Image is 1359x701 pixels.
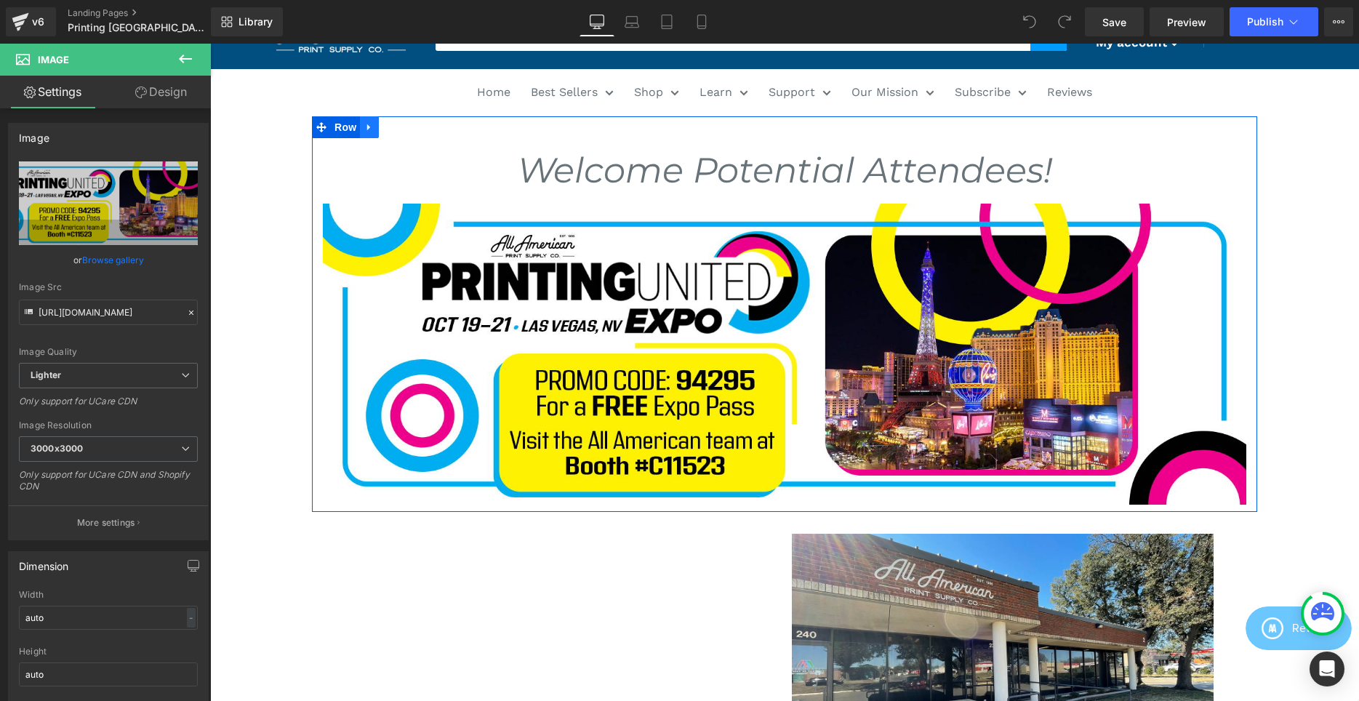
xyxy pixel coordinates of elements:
span: Printing [GEOGRAPHIC_DATA] - Welcome to All American Print Supply Co [68,22,207,33]
div: Dimension [19,552,69,572]
a: Reviews [837,38,882,60]
a: Expand / Collapse [150,73,169,95]
button: More settings [9,505,208,540]
button: Publish [1230,7,1318,36]
a: Preview [1150,7,1224,36]
input: Link [19,300,198,325]
a: Learn [489,38,538,60]
a: Shop [424,38,469,60]
input: auto [19,606,198,630]
div: Height [19,646,198,657]
a: Home [267,38,300,60]
span: Row [121,73,150,95]
div: or [19,252,198,268]
button: Undo [1015,7,1044,36]
span: Save [1102,15,1126,30]
a: Best Sellers [321,38,404,60]
b: Lighter [31,369,61,380]
a: v6 [6,7,56,36]
button: More [1324,7,1353,36]
div: Image Src [19,282,198,292]
div: v6 [29,12,47,31]
a: Browse gallery [82,247,144,273]
a: Mobile [684,7,719,36]
img: Printing united in las vegas with all american print supply co [113,160,1036,462]
a: Laptop [614,7,649,36]
a: Landing Pages [68,7,235,19]
a: Support [558,38,621,60]
i: Welcome Potential Attendees! [308,105,842,148]
span: Preview [1167,15,1206,30]
a: Subscribe [745,38,817,60]
a: New Library [211,7,283,36]
b: 3000x3000 [31,443,83,454]
div: Open Intercom Messenger [1310,652,1344,686]
div: Only support for UCare CDN [19,396,198,417]
div: - [187,608,196,628]
div: Width [19,590,198,600]
a: Tablet [649,7,684,36]
div: Only support for UCare CDN and Shopify CDN [19,469,198,502]
span: Publish [1247,16,1283,28]
a: Desktop [580,7,614,36]
input: auto [19,662,198,686]
a: Design [108,76,214,108]
span: Library [238,15,273,28]
a: Our Mission [641,38,724,60]
iframe: Button to open loyalty program pop-up [1035,563,1142,606]
span: Image [38,54,69,65]
div: Image [19,124,49,144]
p: More settings [77,516,135,529]
div: Image Quality [19,347,198,357]
div: Image Resolution [19,420,198,430]
button: Redo [1050,7,1079,36]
